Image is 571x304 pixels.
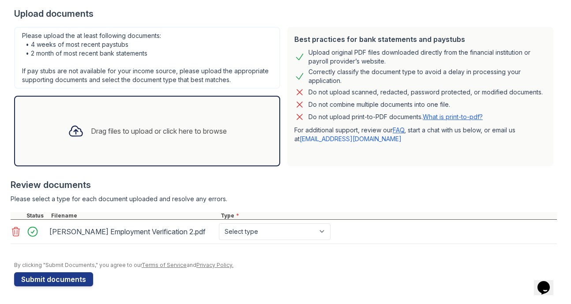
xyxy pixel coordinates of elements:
div: Best practices for bank statements and paystubs [294,34,546,45]
a: Terms of Service [142,262,187,268]
button: Submit documents [14,272,93,286]
p: Do not upload print-to-PDF documents. [308,113,483,121]
div: Status [25,212,49,219]
div: [PERSON_NAME] Employment Verification 2.pdf [49,225,215,239]
a: [EMAIL_ADDRESS][DOMAIN_NAME] [300,135,402,143]
div: Filename [49,212,219,219]
div: Type [219,212,557,219]
p: For additional support, review our , start a chat with us below, or email us at [294,126,546,143]
div: Do not combine multiple documents into one file. [308,99,450,110]
div: Please upload the at least following documents: • 4 weeks of most recent paystubs • 2 month of mo... [14,27,280,89]
a: What is print-to-pdf? [423,113,483,120]
div: Review documents [11,179,557,191]
a: FAQ [393,126,404,134]
div: Upload documents [14,8,557,20]
div: Please select a type for each document uploaded and resolve any errors. [11,195,557,203]
div: Correctly classify the document type to avoid a delay in processing your application. [308,68,546,85]
div: By clicking "Submit Documents," you agree to our and [14,262,557,269]
div: Do not upload scanned, redacted, password protected, or modified documents. [308,87,543,98]
div: Drag files to upload or click here to browse [91,126,227,136]
a: Privacy Policy. [196,262,233,268]
div: Upload original PDF files downloaded directly from the financial institution or payroll provider’... [308,48,546,66]
iframe: chat widget [534,269,562,295]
